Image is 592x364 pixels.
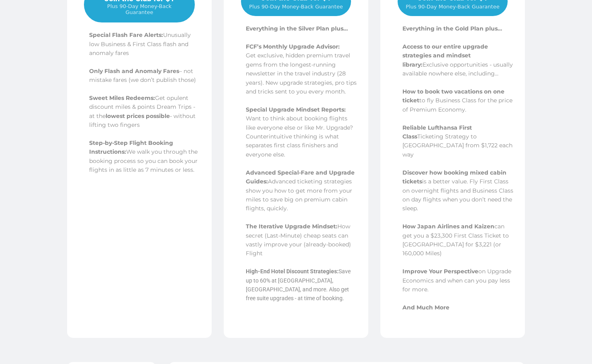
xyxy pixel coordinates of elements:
[246,223,337,230] span: The Iterative Upgrade Mindset:
[402,304,449,311] span: And Much More
[246,267,357,303] p: Save up to 60% at [GEOGRAPHIC_DATA], [GEOGRAPHIC_DATA], and more. Also get free suite upgrades - ...
[402,43,488,68] span: Access to our entire upgrade strategies and mindset library:
[89,31,191,57] span: Unusually low Business & First Class flash and anomaly fares
[402,97,512,113] span: to fly Business Class for the price of Premium Economy.
[93,3,186,15] span: Plus 90-Day Money-Back Guarantee
[402,223,494,230] span: How Japan Airlines and Kaizen
[89,31,163,39] span: Special Flash Fare Alerts:
[246,25,348,32] span: Everything in the Silver Plan plus…
[246,268,339,275] strong: High-End Hotel Discount Strategies:
[402,25,502,32] span: Everything in the Gold Plan plus…
[246,52,357,95] span: Get exclusive, hidden premium travel gems from the longest-running newsletter in the travel indus...
[402,178,513,212] span: is a better value. Fly First Class on overnight flights and Business Class on day flights when yo...
[402,133,512,158] span: Ticketing Strategy to [GEOGRAPHIC_DATA] from $1,722 each way
[402,61,513,77] span: Exclusive opportunities - usually available nowhere else, including...
[246,106,346,113] span: Special Upgrade Mindset Reports:
[246,178,352,212] span: Advanced ticketing strategies show you how to get more from your miles to save big on premium cab...
[89,94,195,120] span: Get opulent discount miles & points Dream Trips - at the
[246,43,340,50] span: FCF’s Monthly Upgrade Advisor:
[246,169,355,185] span: Advanced Special-Fare and Upgrade Guides:
[406,4,499,10] span: Plus 90-Day Money-Back Guarantee
[402,124,472,140] span: Reliable Lufthansa First Class
[89,148,198,173] span: We walk you through the booking process so you can book your flights in as little as 7 minutes or...
[402,268,478,275] span: Improve Your Perspective
[402,169,506,185] span: Discover how booking mixed cabin tickets
[89,94,155,102] span: Sweet Miles Redeems:
[89,139,173,155] span: Step-by-Step Flight Booking Instructions:
[89,67,179,75] span: Only Flash and Anomaly Fares
[246,115,353,158] span: Want to think about booking flights like everyone else or like Mr. Upgrade?Counterintuitive think...
[402,88,504,104] span: How to book two vacations on one ticket
[106,112,170,120] span: lowest prices possible
[402,268,511,293] span: on Upgrade Economics and when can you pay less for more.
[249,4,343,10] span: Plus 90-Day Money-Back Guarantee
